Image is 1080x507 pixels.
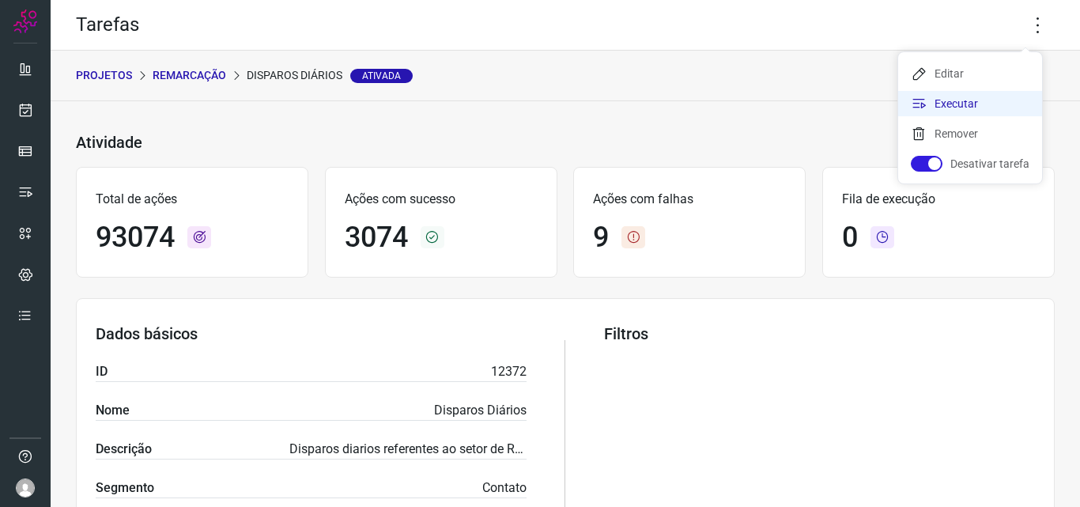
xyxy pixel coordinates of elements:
[76,13,139,36] h2: Tarefas
[482,479,527,498] p: Contato
[898,151,1042,176] li: Desativar tarefa
[593,190,786,209] p: Ações com falhas
[350,69,413,83] span: Ativada
[96,479,154,498] label: Segmento
[153,67,226,84] p: Remarcação
[345,221,408,255] h1: 3074
[898,61,1042,86] li: Editar
[289,440,527,459] p: Disparos diarios referentes ao setor de Remacação
[842,221,858,255] h1: 0
[96,190,289,209] p: Total de ações
[898,91,1042,116] li: Executar
[898,121,1042,146] li: Remover
[96,221,175,255] h1: 93074
[76,67,132,84] p: PROJETOS
[842,190,1035,209] p: Fila de execução
[345,190,538,209] p: Ações com sucesso
[434,401,527,420] p: Disparos Diários
[604,324,1035,343] h3: Filtros
[593,221,609,255] h1: 9
[13,9,37,33] img: Logo
[96,401,130,420] label: Nome
[76,133,142,152] h3: Atividade
[96,362,108,381] label: ID
[247,67,413,84] p: Disparos Diários
[16,479,35,498] img: avatar-user-boy.jpg
[96,440,152,459] label: Descrição
[96,324,527,343] h3: Dados básicos
[491,362,527,381] p: 12372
